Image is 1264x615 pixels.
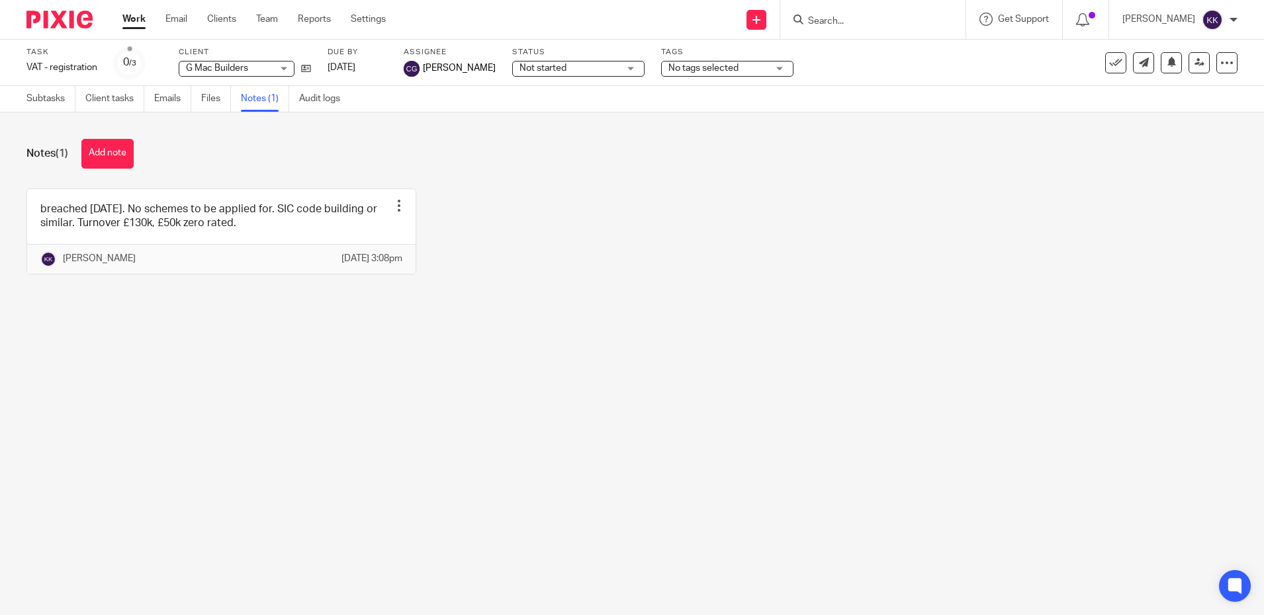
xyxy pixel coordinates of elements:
p: [PERSON_NAME] [63,252,136,265]
a: Work [122,13,146,26]
input: Search [807,16,926,28]
a: Audit logs [299,86,350,112]
img: Pixie [26,11,93,28]
a: Notes (1) [241,86,289,112]
span: (1) [56,148,68,159]
a: Email [165,13,187,26]
img: svg%3E [40,251,56,267]
span: No tags selected [668,63,739,73]
label: Client [179,47,311,58]
a: Subtasks [26,86,75,112]
label: Assignee [404,47,496,58]
a: Reports [298,13,331,26]
a: Files [201,86,231,112]
a: Emails [154,86,191,112]
label: Task [26,47,97,58]
span: Not started [519,63,566,73]
div: VAT - registration [26,61,97,74]
a: Clients [207,13,236,26]
small: /3 [129,60,136,67]
span: G Mac Builders [186,63,248,73]
button: Add note [81,139,134,169]
span: Get Support [998,15,1049,24]
p: [DATE] 3:08pm [341,252,402,265]
span: [DATE] [328,63,355,72]
a: Client tasks [85,86,144,112]
label: Due by [328,47,387,58]
label: Status [512,47,645,58]
label: Tags [661,47,793,58]
div: 0 [123,55,136,70]
span: [PERSON_NAME] [423,61,496,75]
a: Team [256,13,278,26]
p: [PERSON_NAME] [1122,13,1195,26]
img: svg%3E [1202,9,1223,30]
a: Settings [351,13,386,26]
img: svg%3E [404,61,420,77]
h1: Notes [26,147,68,161]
